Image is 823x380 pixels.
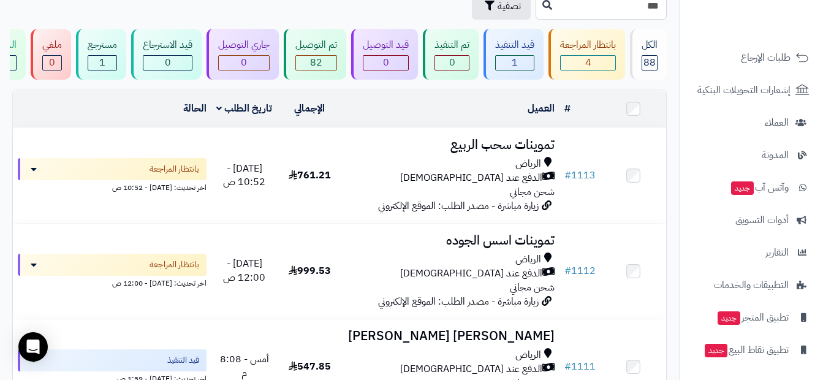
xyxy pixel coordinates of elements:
div: ملغي [42,38,62,52]
div: 0 [363,56,408,70]
a: تطبيق المتجرجديد [687,303,816,332]
span: زيارة مباشرة - مصدر الطلب: الموقع الإلكتروني [378,294,539,309]
a: الإجمالي [294,101,325,116]
a: التطبيقات والخدمات [687,270,816,300]
span: تطبيق نقاط البيع [704,341,789,359]
span: [DATE] - 10:52 ص [223,161,265,190]
a: مسترجع 1 [74,29,129,80]
span: 4 [585,55,591,70]
span: جديد [731,181,754,195]
span: 88 [643,55,656,70]
a: طلبات الإرجاع [687,43,816,72]
span: طلبات الإرجاع [741,49,791,66]
span: 761.21 [289,168,331,183]
a: # [564,101,571,116]
a: أدوات التسويق [687,205,816,235]
span: تطبيق المتجر [716,309,789,326]
a: العملاء [687,108,816,137]
div: مسترجع [88,38,117,52]
span: الدفع عند [DEMOGRAPHIC_DATA] [400,267,542,281]
a: تطبيق نقاط البيعجديد [687,335,816,365]
span: الرياض [515,253,541,267]
span: # [564,264,571,278]
span: 999.53 [289,264,331,278]
a: #1113 [564,168,596,183]
div: قيد التنفيذ [495,38,534,52]
a: الكل88 [628,29,669,80]
span: التطبيقات والخدمات [714,276,789,294]
span: 82 [310,55,322,70]
h3: [PERSON_NAME] [PERSON_NAME] [347,329,555,343]
a: العميل [528,101,555,116]
span: التقارير [765,244,789,261]
a: تم التنفيذ 0 [420,29,481,80]
span: زيارة مباشرة - مصدر الطلب: الموقع الإلكتروني [378,199,539,213]
span: 0 [383,55,389,70]
div: 1 [88,56,116,70]
span: أدوات التسويق [735,211,789,229]
span: 0 [49,55,55,70]
span: المدونة [762,146,789,164]
span: 0 [449,55,455,70]
span: الرياض [515,157,541,171]
div: 0 [143,56,192,70]
span: 0 [241,55,247,70]
a: قيد الاسترجاع 0 [129,29,204,80]
div: اخر تحديث: [DATE] - 10:52 ص [18,180,207,193]
span: 0 [165,55,171,70]
span: # [564,168,571,183]
a: قيد التنفيذ 1 [481,29,546,80]
div: اخر تحديث: [DATE] - 12:00 ص [18,276,207,289]
span: الدفع عند [DEMOGRAPHIC_DATA] [400,362,542,376]
a: جاري التوصيل 0 [204,29,281,80]
span: بانتظار المراجعة [150,259,199,271]
span: جديد [718,311,740,325]
span: جديد [705,344,727,357]
span: شحن مجاني [510,280,555,295]
div: 0 [219,56,269,70]
span: قيد التنفيذ [167,354,199,367]
a: تم التوصيل 82 [281,29,349,80]
div: جاري التوصيل [218,38,270,52]
a: #1112 [564,264,596,278]
span: وآتس آب [730,179,789,196]
a: إشعارات التحويلات البنكية [687,75,816,105]
span: # [564,359,571,374]
div: قيد التوصيل [363,38,409,52]
div: 1 [496,56,534,70]
div: 0 [435,56,469,70]
a: قيد التوصيل 0 [349,29,420,80]
span: الرياض [515,348,541,362]
a: المدونة [687,140,816,170]
span: العملاء [765,114,789,131]
a: #1111 [564,359,596,374]
span: 1 [99,55,105,70]
div: تم التوصيل [295,38,337,52]
div: 82 [296,56,336,70]
div: بانتظار المراجعة [560,38,616,52]
a: التقارير [687,238,816,267]
div: تم التنفيذ [434,38,469,52]
a: بانتظار المراجعة 4 [546,29,628,80]
a: الحالة [183,101,207,116]
div: Open Intercom Messenger [18,332,48,362]
span: الدفع عند [DEMOGRAPHIC_DATA] [400,171,542,185]
span: إشعارات التحويلات البنكية [697,82,791,99]
div: 0 [43,56,61,70]
img: logo-2.png [740,33,811,59]
a: ملغي 0 [28,29,74,80]
span: 1 [512,55,518,70]
span: شحن مجاني [510,184,555,199]
span: بانتظار المراجعة [150,163,199,175]
h3: تموينات سحب الربيع [347,138,555,152]
div: الكل [642,38,658,52]
div: 4 [561,56,615,70]
a: تاريخ الطلب [216,101,272,116]
h3: تموينات اسس الجوده [347,234,555,248]
span: 547.85 [289,359,331,374]
div: قيد الاسترجاع [143,38,192,52]
a: وآتس آبجديد [687,173,816,202]
span: [DATE] - 12:00 ص [223,256,265,285]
